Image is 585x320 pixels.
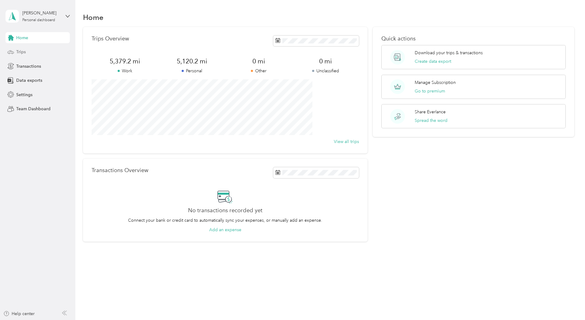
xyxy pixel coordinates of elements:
span: Team Dashboard [16,106,51,112]
span: Trips [16,49,26,55]
button: Go to premium [415,88,445,94]
p: Transactions Overview [92,167,148,174]
span: Settings [16,92,32,98]
span: 5,120.2 mi [158,57,225,66]
span: 5,379.2 mi [92,57,158,66]
p: Unclassified [292,68,359,74]
p: Quick actions [381,36,566,42]
span: Data exports [16,77,42,84]
p: Download your trips & transactions [415,50,483,56]
p: Personal [158,68,225,74]
h2: No transactions recorded yet [188,207,262,214]
span: 0 mi [292,57,359,66]
span: 0 mi [225,57,292,66]
p: Trips Overview [92,36,129,42]
button: Help center [3,311,35,317]
span: Transactions [16,63,41,70]
button: View all trips [334,138,359,145]
button: Create data export [415,58,451,65]
p: Share Everlance [415,109,446,115]
p: Manage Subscription [415,79,456,86]
span: Home [16,35,28,41]
iframe: Everlance-gr Chat Button Frame [551,286,585,320]
div: Personal dashboard [22,18,55,22]
p: Work [92,68,158,74]
p: Connect your bank or credit card to automatically sync your expenses, or manually add an expense. [128,217,322,224]
h1: Home [83,14,104,21]
p: Other [225,68,292,74]
button: Add an expense [209,227,241,233]
button: Spread the word [415,117,447,124]
div: [PERSON_NAME] [22,10,61,16]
